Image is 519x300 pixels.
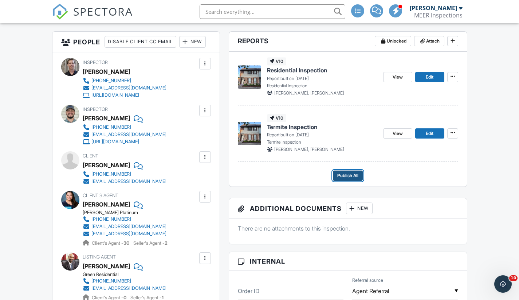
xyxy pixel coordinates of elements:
[83,66,130,77] div: [PERSON_NAME]
[83,160,130,171] div: [PERSON_NAME]
[83,92,166,99] a: [URL][DOMAIN_NAME]
[91,85,166,91] div: [EMAIL_ADDRESS][DOMAIN_NAME]
[83,223,166,230] a: [EMAIL_ADDRESS][DOMAIN_NAME]
[105,36,176,48] div: Disable Client CC Email
[83,216,166,223] a: [PHONE_NUMBER]
[91,216,131,222] div: [PHONE_NUMBER]
[83,254,116,260] span: Listing Agent
[83,171,166,178] a: [PHONE_NUMBER]
[91,78,131,84] div: [PHONE_NUMBER]
[83,272,172,277] div: Green Residential
[91,171,131,177] div: [PHONE_NUMBER]
[83,77,166,84] a: [PHONE_NUMBER]
[238,287,259,295] label: Order ID
[83,60,108,65] span: Inspector
[229,198,467,219] h3: Additional Documents
[83,285,166,292] a: [EMAIL_ADDRESS][DOMAIN_NAME]
[200,4,345,19] input: Search everything...
[346,203,373,214] div: New
[91,124,131,130] div: [PHONE_NUMBER]
[410,4,457,12] div: [PERSON_NAME]
[91,92,139,98] div: [URL][DOMAIN_NAME]
[91,278,131,284] div: [PHONE_NUMBER]
[352,277,383,284] label: Referral source
[238,224,458,232] p: There are no attachments to this inspection.
[52,4,68,20] img: The Best Home Inspection Software - Spectora
[83,107,108,112] span: Inspector
[52,10,133,25] a: SPECTORA
[83,193,118,198] span: Client's Agent
[91,139,139,145] div: [URL][DOMAIN_NAME]
[91,179,166,184] div: [EMAIL_ADDRESS][DOMAIN_NAME]
[494,275,512,293] iframe: Intercom live chat
[414,12,463,19] div: MEER Inspections
[83,230,166,237] a: [EMAIL_ADDRESS][DOMAIN_NAME]
[52,32,220,52] h3: People
[83,178,166,185] a: [EMAIL_ADDRESS][DOMAIN_NAME]
[179,36,206,48] div: New
[83,84,166,92] a: [EMAIL_ADDRESS][DOMAIN_NAME]
[83,153,98,159] span: Client
[229,252,467,271] h3: Internal
[83,124,166,131] a: [PHONE_NUMBER]
[92,240,130,246] span: Client's Agent -
[133,240,168,246] span: Seller's Agent -
[83,210,172,216] div: [PERSON_NAME] Platinum
[73,4,133,19] span: SPECTORA
[83,113,130,124] div: [PERSON_NAME]
[123,240,129,246] strong: 30
[91,224,166,229] div: [EMAIL_ADDRESS][DOMAIN_NAME]
[509,275,518,281] span: 10
[91,285,166,291] div: [EMAIL_ADDRESS][DOMAIN_NAME]
[83,131,166,138] a: [EMAIL_ADDRESS][DOMAIN_NAME]
[83,199,130,210] div: [PERSON_NAME]
[83,261,130,272] div: [PERSON_NAME]
[83,138,166,145] a: [URL][DOMAIN_NAME]
[91,231,166,237] div: [EMAIL_ADDRESS][DOMAIN_NAME]
[165,240,168,246] strong: 2
[91,132,166,137] div: [EMAIL_ADDRESS][DOMAIN_NAME]
[83,277,166,285] a: [PHONE_NUMBER]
